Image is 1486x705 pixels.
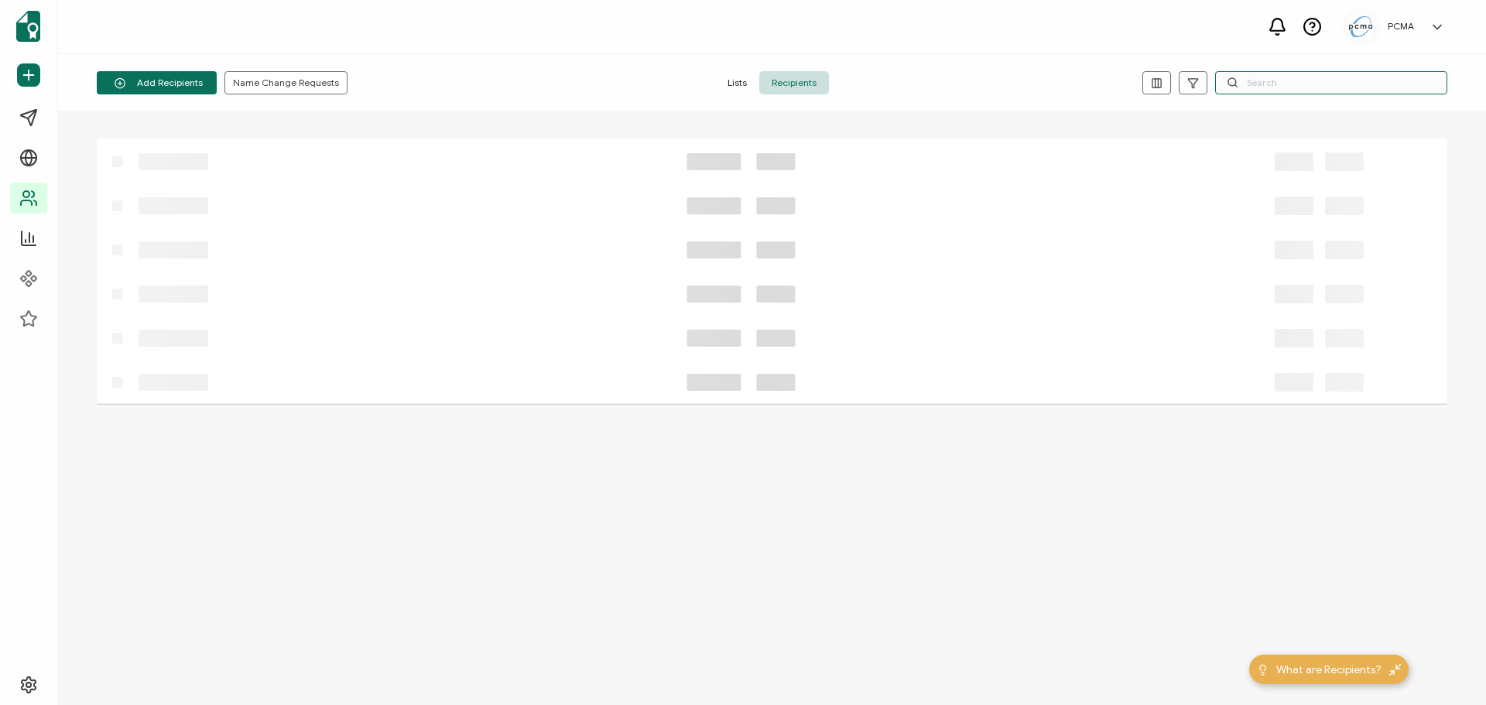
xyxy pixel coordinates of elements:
[1389,664,1401,676] img: minimize-icon.svg
[97,71,217,94] button: Add Recipients
[1409,631,1486,705] iframe: Chat Widget
[1215,71,1447,94] input: Search
[1276,662,1382,678] span: What are Recipients?
[1388,21,1414,32] h5: PCMA
[759,71,829,94] span: Recipients
[16,11,40,42] img: sertifier-logomark-colored.svg
[1349,16,1372,37] img: 5c892e8a-a8c9-4ab0-b501-e22bba25706e.jpg
[233,78,339,87] span: Name Change Requests
[715,71,759,94] span: Lists
[224,71,348,94] button: Name Change Requests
